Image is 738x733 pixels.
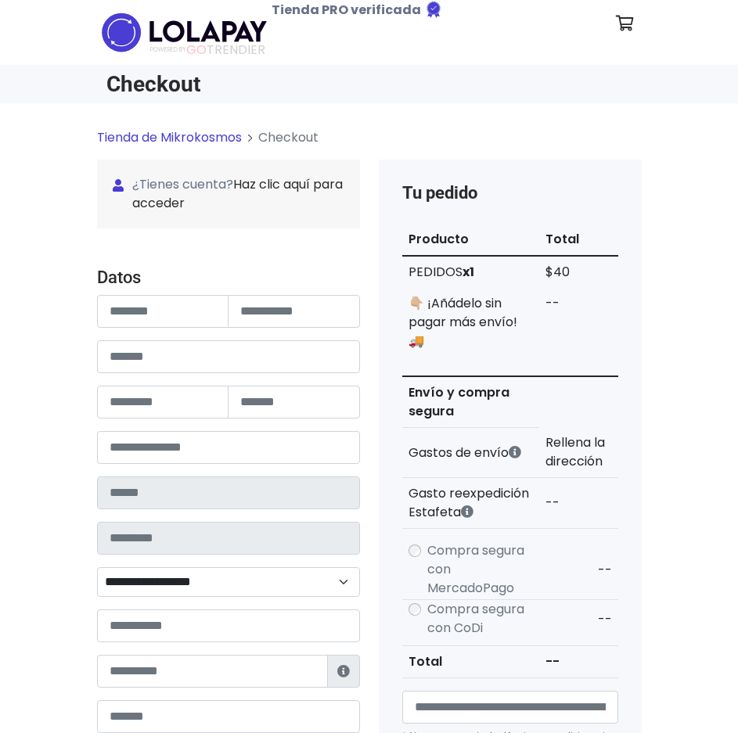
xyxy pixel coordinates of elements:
a: Tienda de Mikrokosmos [97,128,242,146]
td: -- [539,478,618,529]
img: logo [97,8,272,57]
b: Tienda PRO verificada [272,1,421,19]
label: Compra segura con CoDi [427,600,533,638]
h4: Tu pedido [402,183,618,203]
th: Envío y compra segura [402,376,539,428]
td: $40 [539,256,618,288]
span: TRENDIER [150,43,265,57]
td: -- [539,646,618,678]
th: Gasto reexpedición Estafeta [402,478,539,529]
td: -- [539,288,618,357]
span: -- [598,561,612,579]
td: PEDIDOS [402,256,539,288]
span: ¿Tienes cuenta? [113,175,344,213]
th: Gastos de envío [402,427,539,478]
h4: Datos [97,268,360,288]
a: Haz clic aquí para acceder [132,175,343,212]
span: GO [186,41,207,59]
h1: Checkout [106,71,360,97]
i: Estafeta lo usará para ponerse en contacto en caso de tener algún problema con el envío [337,665,350,677]
li: Checkout [242,128,319,147]
span: POWERED BY [150,45,186,54]
i: Los gastos de envío dependen de códigos postales. ¡Te puedes llevar más productos en un solo envío ! [509,446,521,458]
th: Producto [402,224,539,256]
td: 👇🏼 ¡Añádelo sin pagar más envío! 🚚 [402,288,539,357]
strong: x1 [463,263,474,281]
label: Compra segura con MercadoPago [427,541,533,598]
nav: breadcrumb [97,128,642,160]
i: Estafeta cobra este monto extra por ser un CP de difícil acceso [461,505,473,518]
th: Total [402,646,539,678]
span: -- [598,610,612,628]
th: Total [539,224,618,256]
td: Rellena la dirección [539,427,618,478]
